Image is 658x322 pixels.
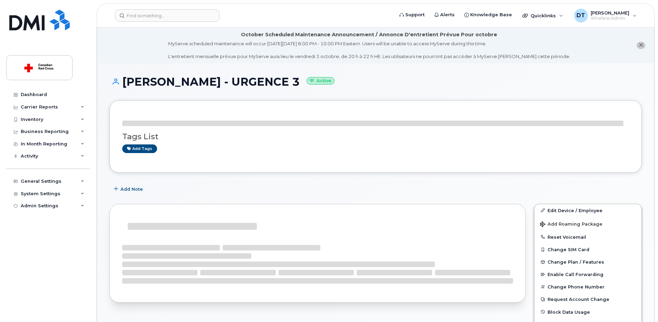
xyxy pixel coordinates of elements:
[534,268,641,281] button: Enable Call Forwarding
[122,132,629,141] h3: Tags List
[534,231,641,243] button: Reset Voicemail
[637,42,645,49] button: close notification
[534,243,641,256] button: Change SIM Card
[548,259,604,265] span: Change Plan / Features
[534,217,641,231] button: Add Roaming Package
[548,272,603,277] span: Enable Call Forwarding
[534,293,641,305] button: Request Account Change
[534,204,641,217] a: Edit Device / Employee
[534,256,641,268] button: Change Plan / Features
[540,221,602,228] span: Add Roaming Package
[109,183,149,196] button: Add Note
[109,76,642,88] h1: [PERSON_NAME] - URGENCE 3
[307,77,335,85] small: Active
[241,31,497,38] div: October Scheduled Maintenance Announcement / Annonce D'entretient Prévue Pour octobre
[122,144,157,153] a: Add tags
[534,281,641,293] button: Change Phone Number
[120,186,143,192] span: Add Note
[534,306,641,318] button: Block Data Usage
[168,40,570,60] div: MyServe scheduled maintenance will occur [DATE][DATE] 8:00 PM - 10:00 PM Eastern. Users will be u...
